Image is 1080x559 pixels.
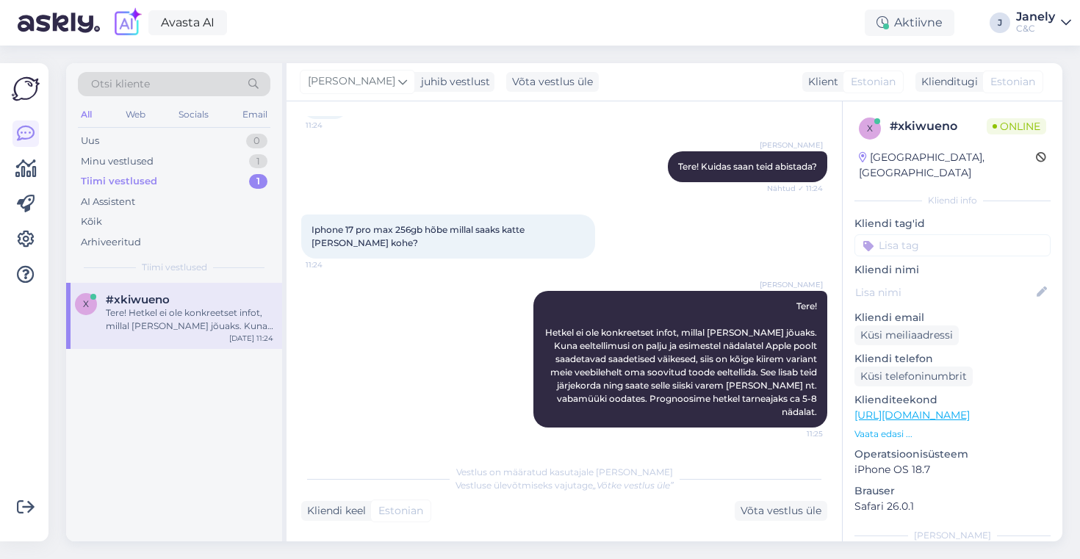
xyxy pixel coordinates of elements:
[915,74,978,90] div: Klienditugi
[760,279,823,290] span: [PERSON_NAME]
[123,105,148,124] div: Web
[1016,11,1055,23] div: Janely
[240,105,270,124] div: Email
[312,224,527,248] span: Iphone 17 pro max 256gb hõbe millal saaks katte [PERSON_NAME] kohe?
[987,118,1046,134] span: Online
[854,325,959,345] div: Küsi meiliaadressi
[865,10,954,36] div: Aktiivne
[415,74,490,90] div: juhib vestlust
[229,333,273,344] div: [DATE] 11:24
[593,480,674,491] i: „Võtke vestlus üle”
[301,503,366,519] div: Kliendi keel
[81,235,141,250] div: Arhiveeritud
[306,120,361,131] span: 11:24
[148,10,227,35] a: Avasta AI
[767,183,823,194] span: Nähtud ✓ 11:24
[81,174,157,189] div: Tiimi vestlused
[854,351,1051,367] p: Kliendi telefon
[854,462,1051,477] p: iPhone OS 18.7
[855,284,1034,300] input: Lisa nimi
[91,76,150,92] span: Otsi kliente
[12,75,40,103] img: Askly Logo
[81,195,135,209] div: AI Assistent
[81,214,102,229] div: Kõik
[768,428,823,439] span: 11:25
[308,73,395,90] span: [PERSON_NAME]
[106,306,273,333] div: Tere! Hetkel ei ole konkreetset infot, millal [PERSON_NAME] jõuaks. Kuna eeltellimusi on palju ja...
[246,134,267,148] div: 0
[854,194,1051,207] div: Kliendi info
[854,529,1051,542] div: [PERSON_NAME]
[249,154,267,169] div: 1
[456,480,674,491] span: Vestluse ülevõtmiseks vajutage
[142,261,207,274] span: Tiimi vestlused
[854,483,1051,499] p: Brauser
[83,298,89,309] span: x
[890,118,987,135] div: # xkiwueno
[859,150,1036,181] div: [GEOGRAPHIC_DATA], [GEOGRAPHIC_DATA]
[854,310,1051,325] p: Kliendi email
[854,367,973,386] div: Küsi telefoninumbrit
[456,466,673,477] span: Vestlus on määratud kasutajale [PERSON_NAME]
[1016,11,1071,35] a: JanelyC&C
[249,174,267,189] div: 1
[735,501,827,521] div: Võta vestlus üle
[854,408,970,422] a: [URL][DOMAIN_NAME]
[760,140,823,151] span: [PERSON_NAME]
[106,293,170,306] span: #xkiwueno
[678,161,817,172] span: Tere! Kuidas saan teid abistada?
[854,392,1051,408] p: Klienditeekond
[78,105,95,124] div: All
[802,74,838,90] div: Klient
[854,234,1051,256] input: Lisa tag
[81,154,154,169] div: Minu vestlused
[854,447,1051,462] p: Operatsioonisüsteem
[854,499,1051,514] p: Safari 26.0.1
[506,72,599,92] div: Võta vestlus üle
[306,259,361,270] span: 11:24
[112,7,143,38] img: explore-ai
[854,216,1051,231] p: Kliendi tag'id
[545,300,819,417] span: Tere! Hetkel ei ole konkreetset infot, millal [PERSON_NAME] jõuaks. Kuna eeltellimusi on palju ja...
[81,134,99,148] div: Uus
[990,74,1035,90] span: Estonian
[854,428,1051,441] p: Vaata edasi ...
[867,123,873,134] span: x
[854,262,1051,278] p: Kliendi nimi
[1016,23,1055,35] div: C&C
[851,74,896,90] span: Estonian
[378,503,423,519] span: Estonian
[176,105,212,124] div: Socials
[990,12,1010,33] div: J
